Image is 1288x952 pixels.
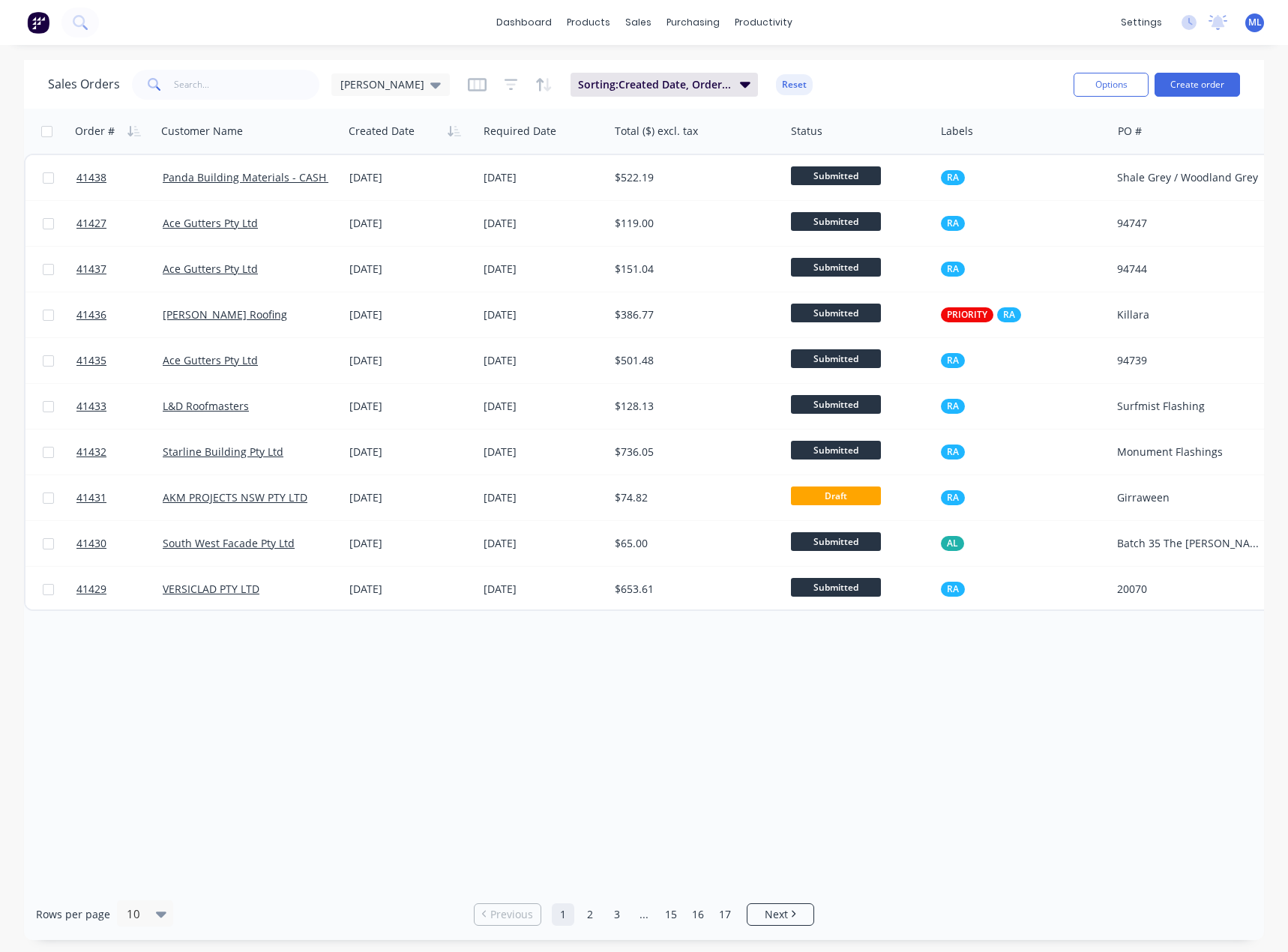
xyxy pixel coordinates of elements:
[947,399,959,414] span: RA
[76,430,163,475] a: 41432
[615,536,771,551] div: $65.00
[1074,73,1149,97] button: Options
[490,907,533,922] span: Previous
[1248,16,1262,29] span: ML
[174,70,320,100] input: Search...
[349,490,472,505] div: [DATE]
[571,73,758,97] button: Sorting:Created Date, Order #
[791,578,881,597] span: Submitted
[76,567,163,612] a: 41429
[1003,307,1015,322] span: RA
[76,262,106,277] span: 41437
[579,903,601,926] a: Page 2
[1118,124,1142,139] div: PO #
[941,399,965,414] button: RA
[660,903,682,926] a: Page 15
[36,907,110,922] span: Rows per page
[484,445,603,460] div: [DATE]
[947,262,959,277] span: RA
[349,170,472,185] div: [DATE]
[947,307,987,322] span: PRIORITY
[468,903,820,926] ul: Pagination
[1155,73,1240,97] button: Create order
[776,74,813,95] button: Reset
[76,582,106,597] span: 41429
[349,353,472,368] div: [DATE]
[484,536,603,551] div: [DATE]
[76,475,163,520] a: 41431
[163,262,258,276] a: Ace Gutters Pty Ltd
[340,76,424,92] span: [PERSON_NAME]
[941,353,965,368] button: RA
[76,307,106,322] span: 41436
[1117,170,1260,185] div: Shale Grey / Woodland Grey
[349,307,472,322] div: [DATE]
[76,170,106,185] span: 41438
[349,216,472,231] div: [DATE]
[76,338,163,383] a: 41435
[714,903,736,926] a: Page 17
[1117,307,1260,322] div: Killara
[765,907,788,922] span: Next
[163,536,295,550] a: South West Facade Pty Ltd
[659,11,727,34] div: purchasing
[941,445,965,460] button: RA
[75,124,115,139] div: Order #
[791,486,881,505] span: Draft
[947,490,959,505] span: RA
[941,582,965,597] button: RA
[484,216,603,231] div: [DATE]
[349,124,415,139] div: Created Date
[615,399,771,414] div: $128.13
[76,292,163,337] a: 41436
[747,907,813,922] a: Next page
[941,490,965,505] button: RA
[633,903,655,926] a: Jump forward
[76,445,106,460] span: 41432
[559,11,618,34] div: products
[76,521,163,566] a: 41430
[615,124,698,139] div: Total ($) excl. tax
[349,536,472,551] div: [DATE]
[791,124,822,139] div: Status
[1117,445,1260,460] div: Monument Flashings
[484,399,603,414] div: [DATE]
[1117,582,1260,597] div: 20070
[484,124,556,139] div: Required Date
[475,907,541,922] a: Previous page
[484,170,603,185] div: [DATE]
[947,445,959,460] span: RA
[349,582,472,597] div: [DATE]
[947,536,958,551] span: AL
[791,166,881,185] span: Submitted
[578,77,731,92] span: Sorting: Created Date, Order #
[1117,536,1260,551] div: Batch 35 The [PERSON_NAME]
[484,490,603,505] div: [DATE]
[76,536,106,551] span: 41430
[76,399,106,414] span: 41433
[1117,399,1260,414] div: Surfmist Flashing
[76,353,106,368] span: 41435
[489,11,559,34] a: dashboard
[76,490,106,505] span: 41431
[163,216,258,230] a: Ace Gutters Pty Ltd
[349,399,472,414] div: [DATE]
[606,903,628,926] a: Page 3
[941,124,973,139] div: Labels
[161,124,243,139] div: Customer Name
[484,307,603,322] div: [DATE]
[618,11,659,34] div: sales
[615,307,771,322] div: $386.77
[163,445,283,459] a: Starline Building Pty Ltd
[615,490,771,505] div: $74.82
[727,11,800,34] div: productivity
[791,441,881,460] span: Submitted
[615,262,771,277] div: $151.04
[76,247,163,292] a: 41437
[349,445,472,460] div: [DATE]
[941,216,965,231] button: RA
[615,170,771,185] div: $522.19
[163,399,249,413] a: L&D Roofmasters
[791,395,881,414] span: Submitted
[947,216,959,231] span: RA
